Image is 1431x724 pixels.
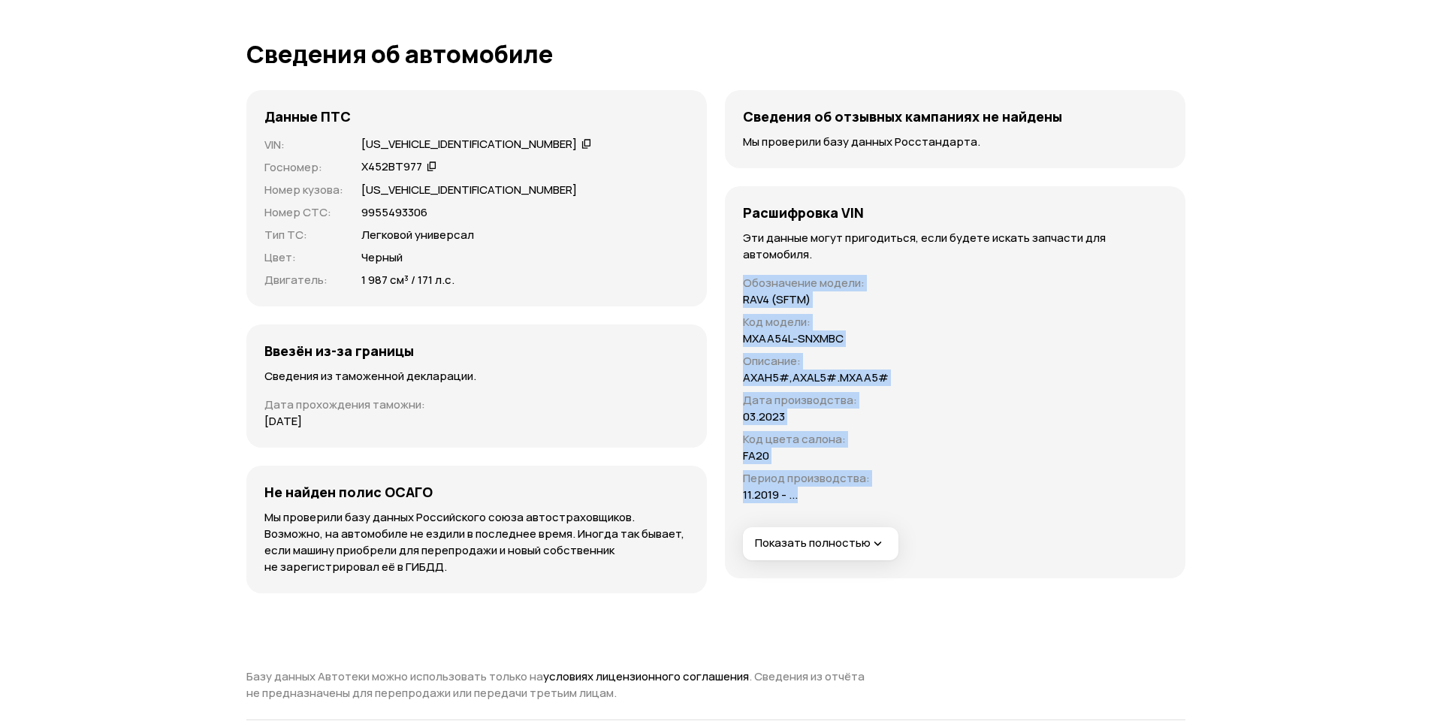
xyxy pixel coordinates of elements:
[246,668,877,701] p: Базу данных Автотеки можно использовать только на . Сведения из отчёта не предназначены для переп...
[264,342,414,359] h4: Ввезён из-за границы
[743,204,864,221] h4: Расшифровка VIN
[361,249,403,266] p: Черный
[743,392,889,409] p: Дата производства :
[743,275,889,291] p: Обозначение модели :
[743,108,1062,125] h4: Сведения об отзывных кампаниях не найдены
[361,227,474,243] p: Легковой универсал
[743,353,889,370] p: Описание :
[543,668,749,684] a: условиях лицензионного соглашения
[755,535,886,551] span: Показать полностью
[264,182,343,198] p: Номер кузова :
[743,487,798,503] p: 11.2019 - ...
[264,413,302,430] p: [DATE]
[361,272,454,288] p: 1 987 см³ / 171 л.с.
[743,330,844,347] p: MXAA54L-SNXMBC
[361,204,427,221] p: 9955493306
[246,41,1185,68] h1: Сведения об автомобиле
[743,314,889,330] p: Код модели :
[264,204,343,221] p: Номер СТС :
[361,137,577,152] div: [US_VEHICLE_IDENTIFICATION_NUMBER]
[743,448,769,464] p: FA20
[361,159,422,175] div: Х452ВТ977
[361,182,577,198] p: [US_VEHICLE_IDENTIFICATION_NUMBER]
[264,249,343,266] p: Цвет :
[743,470,889,487] p: Период производства :
[264,509,689,575] p: Мы проверили базу данных Российского союза автостраховщиков. Возможно, на автомобиле не ездили в ...
[264,368,689,385] p: Сведения из таможенной декларации.
[264,484,433,500] h4: Не найден полис ОСАГО
[264,227,343,243] p: Тип ТС :
[743,431,889,448] p: Код цвета салона :
[264,159,343,176] p: Госномер :
[264,108,351,125] h4: Данные ПТС
[264,397,689,413] p: Дата прохождения таможни :
[743,370,889,386] p: AXAH5#,AXAL5#.MXAA5#
[264,137,343,153] p: VIN :
[743,291,811,308] p: RAV4 (SFTM)
[743,134,1167,150] p: Мы проверили базу данных Росстандарта.
[743,409,785,425] p: 03.2023
[743,527,898,560] button: Показать полностью
[743,230,1167,263] p: Эти данные могут пригодиться, если будете искать запчасти для автомобиля.
[264,272,343,288] p: Двигатель :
